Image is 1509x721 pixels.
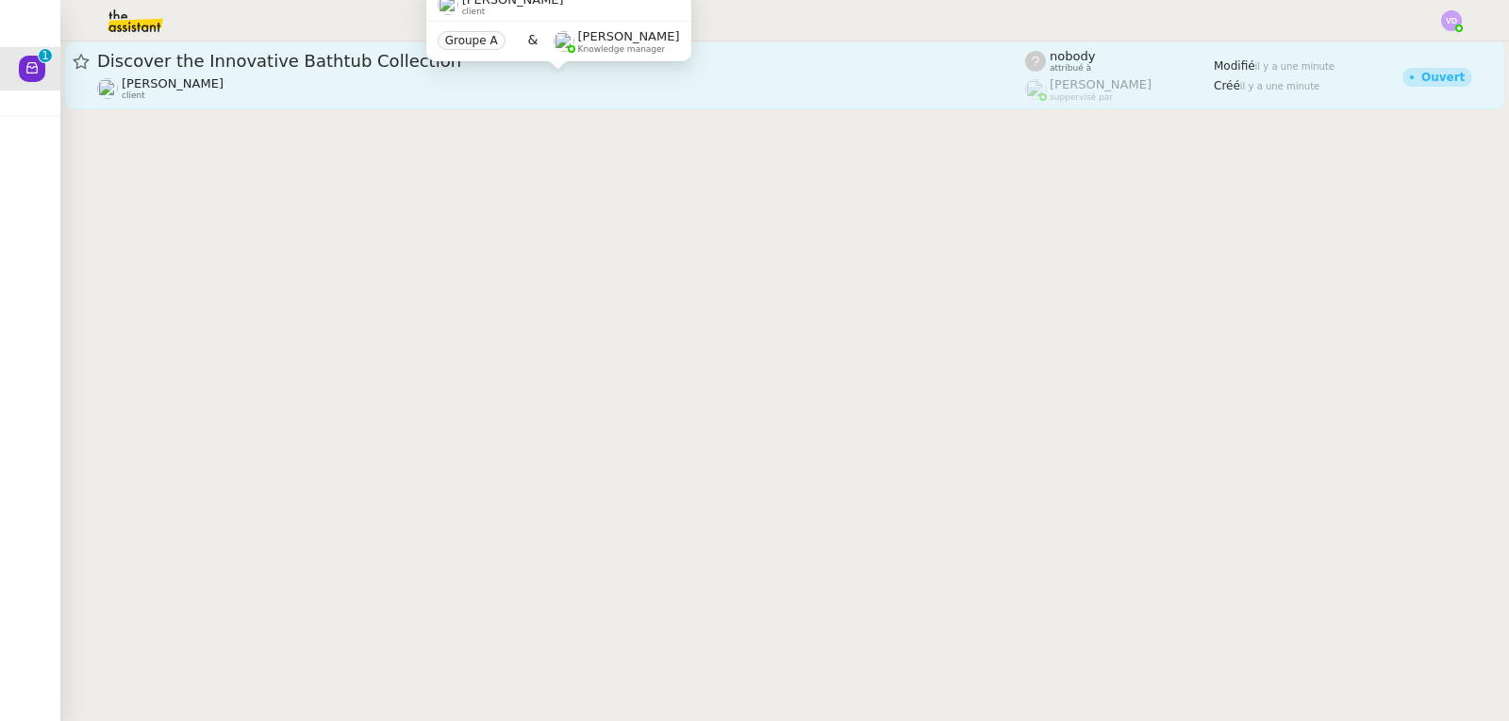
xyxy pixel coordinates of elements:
span: Créé [1214,79,1240,92]
nz-tag: Groupe A [438,31,506,50]
img: users%2FnSvcPnZyQ0RA1JfSOxSfyelNlJs1%2Favatar%2Fp1050537-640x427.jpg [97,78,118,99]
span: Modifié [1214,59,1255,73]
span: client [122,90,145,101]
app-user-label: attribué à [1025,49,1214,74]
span: Knowledge manager [578,44,666,55]
span: Discover the Innovative Bathtub Collection [97,53,1025,70]
p: 1 [41,49,49,66]
app-user-label: suppervisé par [1025,77,1214,102]
img: users%2FyQfMwtYgTqhRP2YHWHmG2s2LYaD3%2Favatar%2Fprofile-pic.png [1025,79,1046,100]
span: client [462,7,486,17]
span: il y a une minute [1255,61,1335,72]
app-user-label: Knowledge manager [554,29,680,54]
app-user-detailed-label: client [97,76,1025,101]
span: & [528,29,539,54]
span: [PERSON_NAME] [578,29,680,43]
img: svg [1441,10,1462,31]
span: il y a une minute [1240,81,1319,91]
span: suppervisé par [1050,92,1113,103]
div: Ouvert [1421,72,1465,83]
span: attribué à [1050,63,1091,74]
span: [PERSON_NAME] [122,76,224,90]
span: nobody [1050,49,1095,63]
img: users%2FyQfMwtYgTqhRP2YHWHmG2s2LYaD3%2Favatar%2Fprofile-pic.png [554,31,574,52]
nz-badge-sup: 1 [39,49,52,62]
span: [PERSON_NAME] [1050,77,1152,91]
